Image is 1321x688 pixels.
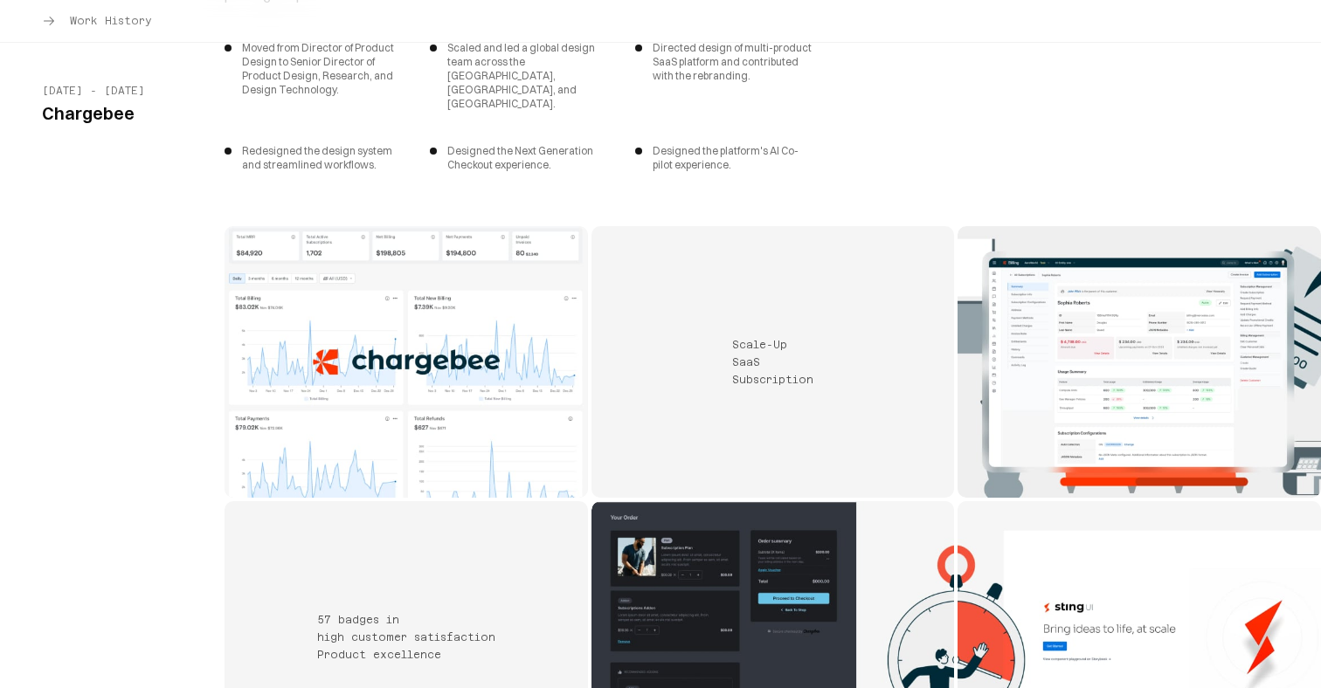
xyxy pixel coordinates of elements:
[958,226,1321,499] img: Chargebee project 2
[225,41,812,177] ul: Key achievements and responsibilities at Chargebee
[732,355,813,369] div: SaaS
[732,373,813,387] div: Subscription
[225,226,588,499] img: Chargebee project 1
[317,613,495,627] div: 57 badges in
[653,144,813,172] span: Designed the platform's AI Co-pilot experience.
[447,41,607,111] span: Scaled and led a global design team across the [GEOGRAPHIC_DATA], [GEOGRAPHIC_DATA], and [GEOGRAP...
[317,630,495,644] div: high customer satisfaction
[242,41,402,97] span: Moved from Director of Product Design to Senior Director of Product Design, Research, and Design ...
[447,144,607,172] span: Designed the Next Generation Checkout experience.
[42,105,155,122] h3: Chargebee
[653,41,813,83] span: Directed design of multi-product SaaS platform and contributed with the rebranding.
[591,226,955,499] div: Key metrics: Scale-Up, SaaS, Subscription
[732,338,813,352] div: Scale-Up
[317,648,495,662] div: Product excellence
[70,14,152,28] span: Work History
[242,144,402,172] span: Redesigned the design system and streamlined workflows.
[42,84,155,98] time: Employment period: Nov 2020 - Dec 2024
